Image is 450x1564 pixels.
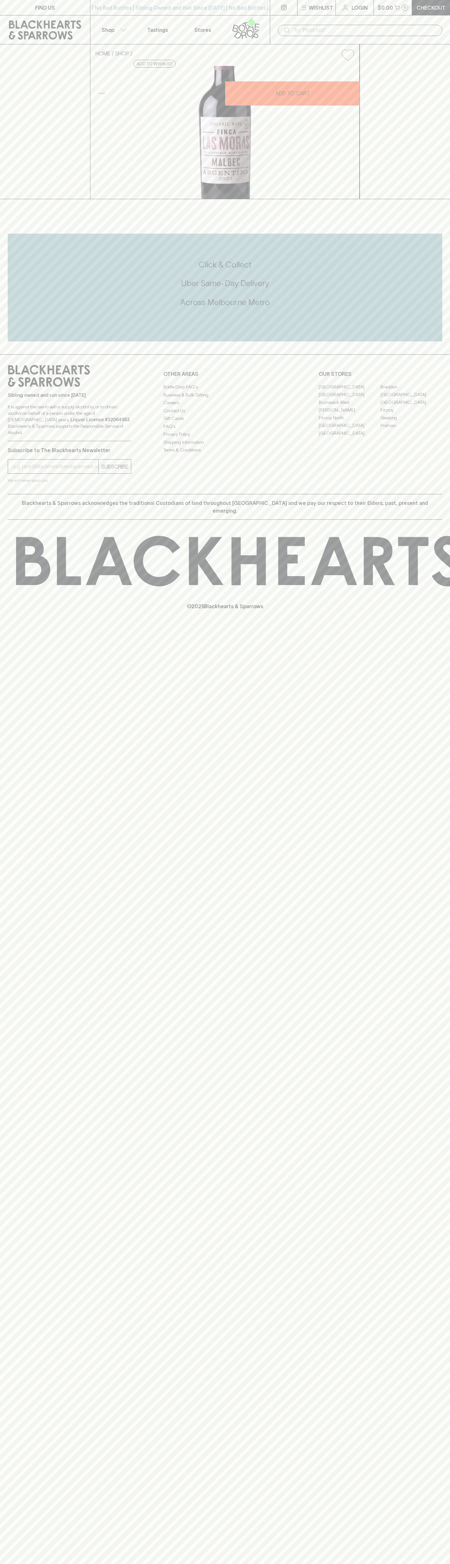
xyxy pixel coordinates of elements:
[163,391,287,399] a: Business & Bulk Gifting
[163,370,287,378] p: OTHER AREAS
[96,51,110,56] a: HOME
[102,26,115,34] p: Shop
[319,414,381,422] a: Fitzroy North
[319,422,381,429] a: [GEOGRAPHIC_DATA]
[352,4,368,12] p: Login
[8,404,131,436] p: It is against the law to sell or supply alcohol to, or to obtain alcohol on behalf of a person un...
[13,499,437,515] p: Blackhearts & Sparrows acknowledges the traditional Custodians of land throughout [GEOGRAPHIC_DAT...
[339,47,357,63] button: Add to wishlist
[135,15,180,44] a: Tastings
[381,383,442,391] a: Braddon
[90,66,359,199] img: 39764.png
[99,460,131,473] button: SUBSCRIBE
[319,406,381,414] a: [PERSON_NAME]
[163,431,287,438] a: Privacy Policy
[8,446,131,454] p: Subscribe to The Blackhearts Newsletter
[147,26,168,34] p: Tastings
[319,391,381,398] a: [GEOGRAPHIC_DATA]
[417,4,445,12] p: Checkout
[133,60,176,68] button: Add to wishlist
[381,406,442,414] a: Fitzroy
[319,398,381,406] a: Brunswick West
[225,81,360,106] button: ADD TO CART
[293,25,437,35] input: Try "Pinot noir"
[163,407,287,414] a: Contact Us
[8,259,442,270] h5: Click & Collect
[70,417,130,422] strong: Liquor License #32064953
[381,398,442,406] a: [GEOGRAPHIC_DATA]
[378,4,393,12] p: $0.00
[194,26,211,34] p: Stores
[163,438,287,446] a: Shipping Information
[309,4,333,12] p: Wishlist
[163,446,287,454] a: Terms & Conditions
[163,383,287,391] a: Bottle Drop FAQ's
[319,429,381,437] a: [GEOGRAPHIC_DATA]
[319,383,381,391] a: [GEOGRAPHIC_DATA]
[13,461,98,472] input: e.g. jane@blackheartsandsparrows.com.au
[319,370,442,378] p: OUR STORES
[381,414,442,422] a: Geelong
[404,6,406,9] p: 0
[90,15,135,44] button: Shop
[275,89,310,97] p: ADD TO CART
[8,278,442,289] h5: Uber Same-Day Delivery
[381,391,442,398] a: [GEOGRAPHIC_DATA]
[8,234,442,341] div: Call to action block
[8,297,442,308] h5: Across Melbourne Metro
[163,415,287,423] a: Gift Cards
[115,51,129,56] a: SHOP
[163,423,287,430] a: FAQ's
[8,477,131,484] p: We will never spam you
[180,15,225,44] a: Stores
[8,392,131,398] p: Sibling owned and run since [DATE]
[381,422,442,429] a: Prahran
[101,463,128,470] p: SUBSCRIBE
[163,399,287,407] a: Careers
[35,4,55,12] p: FIND US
